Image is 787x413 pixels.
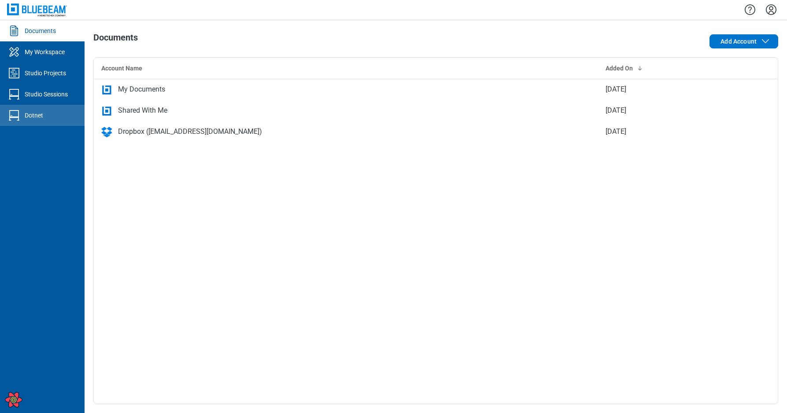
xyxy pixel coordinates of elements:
div: Dropbox ([EMAIL_ADDRESS][DOMAIN_NAME]) [118,126,262,137]
div: My Documents [118,84,165,95]
div: Account Name [101,64,591,73]
div: Dotnet [25,111,43,120]
button: Settings [764,2,778,17]
button: Open React Query Devtools [5,391,22,409]
svg: Documents [7,24,21,38]
svg: My Workspace [7,45,21,59]
div: Studio Sessions [25,90,68,99]
span: Add Account [720,37,757,46]
div: My Workspace [25,48,65,56]
td: [DATE] [599,100,735,121]
button: Add Account [709,34,778,48]
svg: Dotnet [7,108,21,122]
td: [DATE] [599,121,735,142]
h1: Documents [93,33,138,47]
table: bb-data-table [94,58,778,143]
div: Documents [25,26,56,35]
img: Bluebeam, Inc. [7,4,67,16]
svg: Studio Projects [7,66,21,80]
div: Studio Projects [25,69,66,77]
td: [DATE] [599,79,735,100]
div: Shared With Me [118,105,167,116]
div: Added On [606,64,728,73]
svg: Studio Sessions [7,87,21,101]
